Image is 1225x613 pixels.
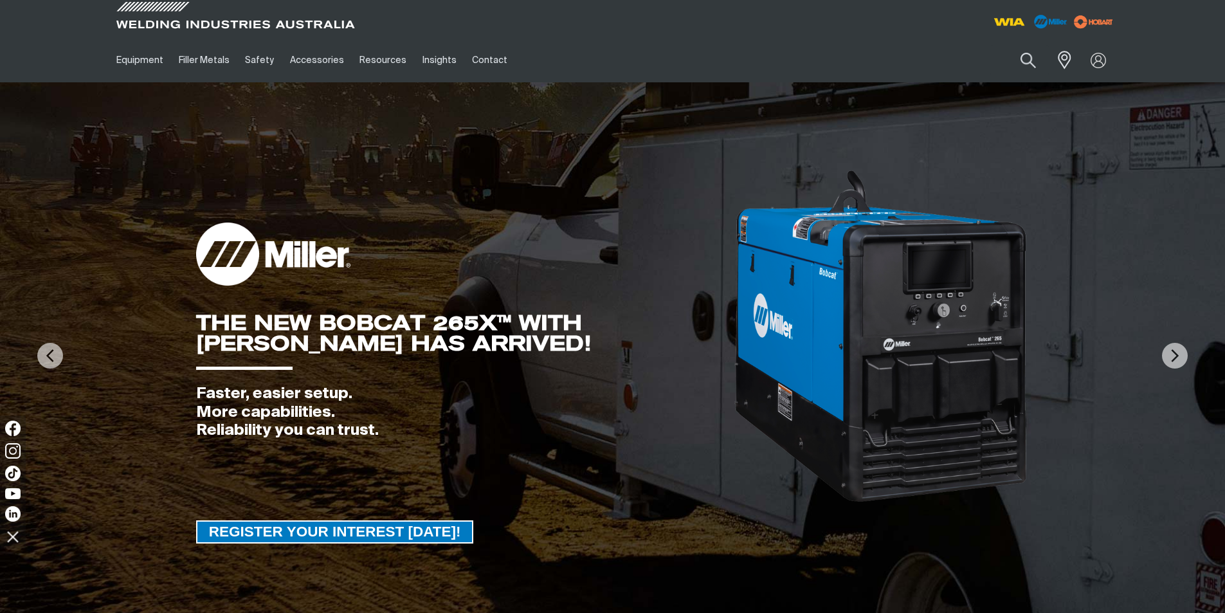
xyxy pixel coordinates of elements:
[196,313,733,354] div: THE NEW BOBCAT 265X™ WITH [PERSON_NAME] HAS ARRIVED!
[237,38,282,82] a: Safety
[5,443,21,459] img: Instagram
[197,520,473,544] span: REGISTER YOUR INTEREST [DATE]!
[1162,343,1188,369] img: NextArrow
[5,488,21,499] img: YouTube
[352,38,414,82] a: Resources
[109,38,865,82] nav: Main
[414,38,464,82] a: Insights
[464,38,515,82] a: Contact
[1070,12,1117,32] img: miller
[5,466,21,481] img: TikTok
[196,385,733,440] div: Faster, easier setup. More capabilities. Reliability you can trust.
[1006,45,1050,75] button: Search products
[5,506,21,522] img: LinkedIn
[109,38,171,82] a: Equipment
[2,526,24,547] img: hide socials
[196,520,474,544] a: REGISTER YOUR INTEREST TODAY!
[282,38,352,82] a: Accessories
[5,421,21,436] img: Facebook
[37,343,63,369] img: PrevArrow
[990,45,1049,75] input: Product name or item number...
[171,38,237,82] a: Filler Metals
